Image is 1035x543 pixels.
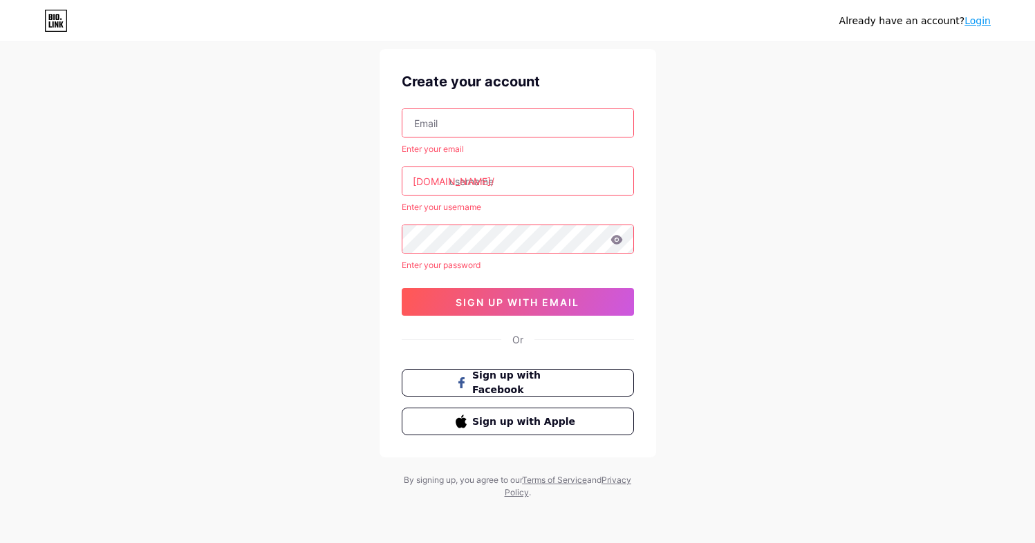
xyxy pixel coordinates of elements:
button: sign up with email [402,288,634,316]
div: Enter your password [402,259,634,271]
span: sign up with email [456,296,579,308]
input: Email [402,109,633,137]
input: username [402,167,633,195]
div: [DOMAIN_NAME]/ [413,174,494,189]
span: Sign up with Apple [472,415,579,429]
div: Enter your username [402,201,634,213]
a: Terms of Service [522,475,587,485]
div: Or [512,332,523,347]
a: Login [964,15,991,26]
span: Sign up with Facebook [472,368,579,397]
button: Sign up with Apple [402,408,634,435]
div: Already have an account? [839,14,991,28]
div: Enter your email [402,143,634,155]
div: By signing up, you agree to our and . [400,474,635,499]
div: Create your account [402,71,634,92]
button: Sign up with Facebook [402,369,634,397]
